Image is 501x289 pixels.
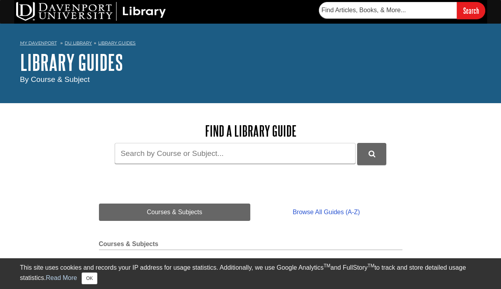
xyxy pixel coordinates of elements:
[319,2,457,19] input: Find Articles, Books, & More...
[99,241,402,250] h2: Courses & Subjects
[115,143,356,164] input: Search by Course or Subject...
[65,40,92,46] a: DU Library
[20,74,481,85] div: By Course & Subject
[20,50,481,74] h1: Library Guides
[99,204,251,221] a: Courses & Subjects
[457,2,485,19] input: Search
[99,123,402,139] h2: Find a Library Guide
[250,204,402,221] a: Browse All Guides (A-Z)
[324,263,330,269] sup: TM
[319,2,485,19] form: Searches DU Library's articles, books, and more
[98,40,136,46] a: Library Guides
[46,274,77,281] a: Read More
[16,2,166,21] img: DU Library
[20,40,57,46] a: My Davenport
[368,263,374,269] sup: TM
[82,272,97,284] button: Close
[20,38,481,50] nav: breadcrumb
[357,143,386,165] button: DU Library Guides Search
[369,150,375,157] i: Search Library Guides
[20,263,481,284] div: This site uses cookies and records your IP address for usage statistics. Additionally, we use Goo...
